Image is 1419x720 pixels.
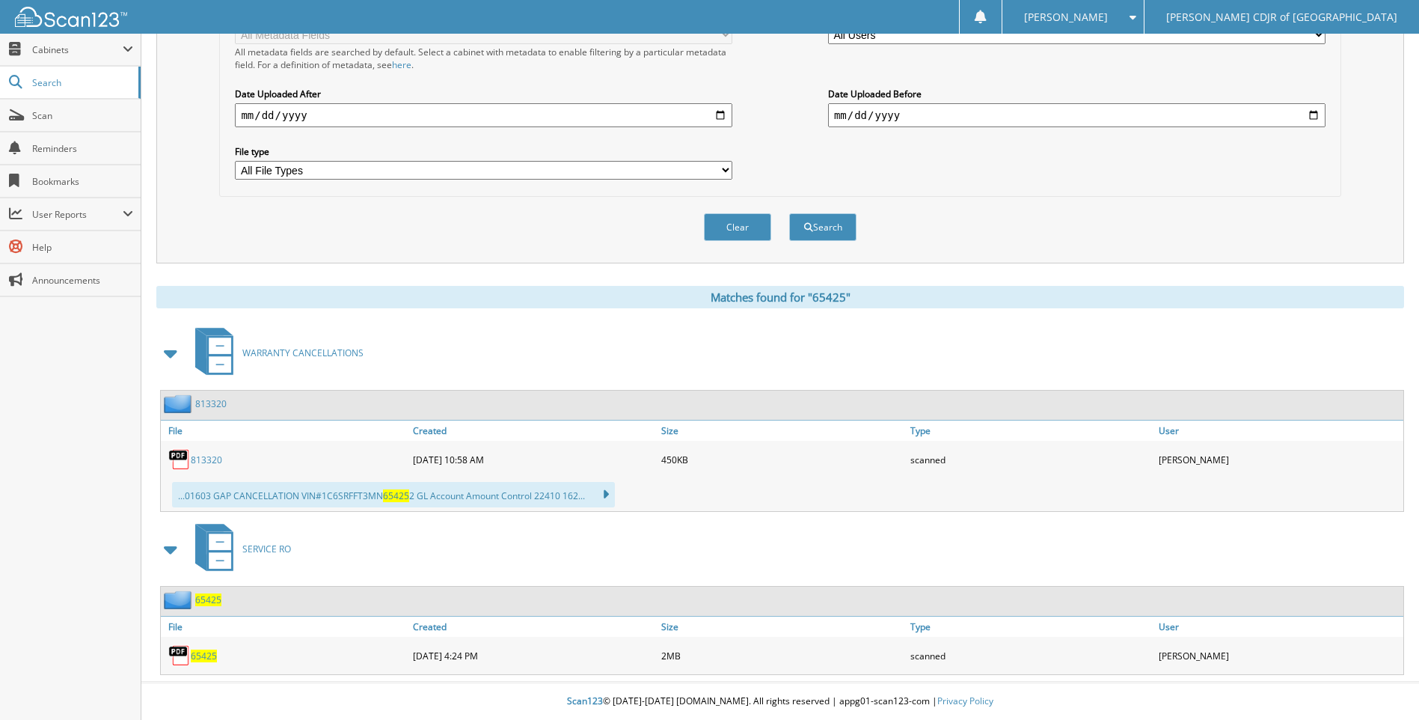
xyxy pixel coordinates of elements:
a: here [392,58,411,71]
a: User [1155,421,1403,441]
div: [DATE] 10:58 AM [409,445,658,475]
a: 65425 [191,650,217,662]
a: SERVICE RO [186,519,291,579]
button: Search [789,213,856,241]
a: File [161,617,409,637]
span: Cabinets [32,43,123,56]
img: scan123-logo-white.svg [15,7,127,27]
a: Created [409,617,658,637]
a: Type [907,421,1155,441]
img: folder2.png [164,394,195,413]
span: [PERSON_NAME] CDJR of [GEOGRAPHIC_DATA] [1166,13,1397,22]
span: User Reports [32,208,123,221]
a: Created [409,421,658,441]
a: File [161,421,409,441]
span: SERVICE RO [242,543,291,555]
button: Clear [704,213,771,241]
a: 65425 [195,594,221,606]
a: 813320 [195,397,227,410]
div: Matches found for "65425" [156,286,1404,308]
span: Scan123 [567,695,603,707]
span: Scan [32,109,133,122]
span: 65425 [383,489,409,502]
input: start [235,103,732,127]
label: File type [235,145,732,158]
span: Help [32,241,133,254]
a: 813320 [191,454,222,466]
div: © [DATE]-[DATE] [DOMAIN_NAME]. All rights reserved | appg01-scan123-com | [141,683,1419,720]
span: Reminders [32,142,133,155]
div: [DATE] 4:24 PM [409,641,658,671]
a: Privacy Policy [937,695,993,707]
input: end [828,103,1325,127]
div: [PERSON_NAME] [1155,641,1403,671]
label: Date Uploaded After [235,88,732,100]
a: WARRANTY CANCELLATIONS [186,323,364,382]
div: scanned [907,445,1155,475]
span: Search [32,76,131,89]
img: PDF.png [168,448,191,471]
a: User [1155,617,1403,637]
span: Announcements [32,274,133,287]
div: 450KB [658,445,906,475]
div: 2MB [658,641,906,671]
a: Size [658,617,906,637]
span: Bookmarks [32,175,133,188]
img: folder2.png [164,591,195,609]
div: ...01603 GAP CANCELLATION VIN#1C6SRFFT3MN 2 GL Account Amount Control 22410 162... [172,482,615,507]
a: Type [907,617,1155,637]
div: scanned [907,641,1155,671]
a: Size [658,421,906,441]
span: [PERSON_NAME] [1024,13,1108,22]
iframe: Chat Widget [1344,648,1419,720]
label: Date Uploaded Before [828,88,1325,100]
div: [PERSON_NAME] [1155,445,1403,475]
div: All metadata fields are searched by default. Select a cabinet with metadata to enable filtering b... [235,46,732,71]
img: PDF.png [168,644,191,667]
span: WARRANTY CANCELLATIONS [242,347,364,359]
